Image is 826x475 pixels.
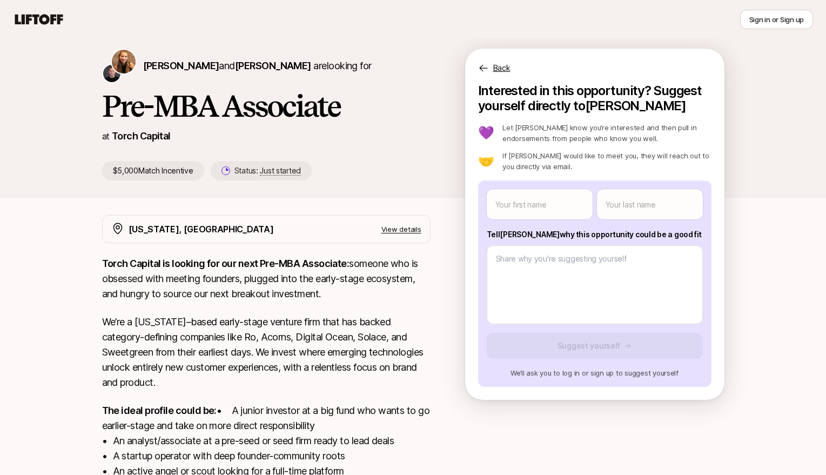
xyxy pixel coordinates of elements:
p: at [102,129,110,143]
p: Back [493,62,511,75]
p: are looking for [143,58,372,73]
img: Katie Reiner [112,50,136,73]
img: Christopher Harper [103,65,120,82]
p: Status: [234,164,301,177]
p: 💜 [478,126,494,139]
a: Torch Capital [112,130,171,142]
h1: Pre-MBA Associate [102,90,431,122]
strong: The ideal profile could be: [102,405,217,416]
span: [PERSON_NAME] [235,60,311,71]
span: and [219,60,311,71]
p: View details [381,224,421,235]
p: We’re a [US_STATE]–based early-stage venture firm that has backed category-defining companies lik... [102,315,431,390]
p: We’ll ask you to log in or sign up to suggest yourself [487,367,703,378]
p: If [PERSON_NAME] would like to meet you, they will reach out to you directly via email. [502,150,711,172]
p: [US_STATE], [GEOGRAPHIC_DATA] [129,222,274,236]
strong: Torch Capital is looking for our next Pre-MBA Associate: [102,258,350,269]
p: Interested in this opportunity? Suggest yourself directly to [PERSON_NAME] [478,83,711,113]
span: [PERSON_NAME] [143,60,219,71]
p: someone who is obsessed with meeting founders, plugged into the early-stage ecosystem, and hungry... [102,256,431,302]
p: Let [PERSON_NAME] know you’re interested and then pull in endorsements from people who know you w... [502,122,711,144]
p: Tell [PERSON_NAME] why this opportunity could be a good fit [487,228,703,241]
p: $5,000 Match Incentive [102,161,204,180]
button: Sign in or Sign up [740,10,813,29]
span: Just started [260,166,301,176]
p: 🤝 [478,155,494,168]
